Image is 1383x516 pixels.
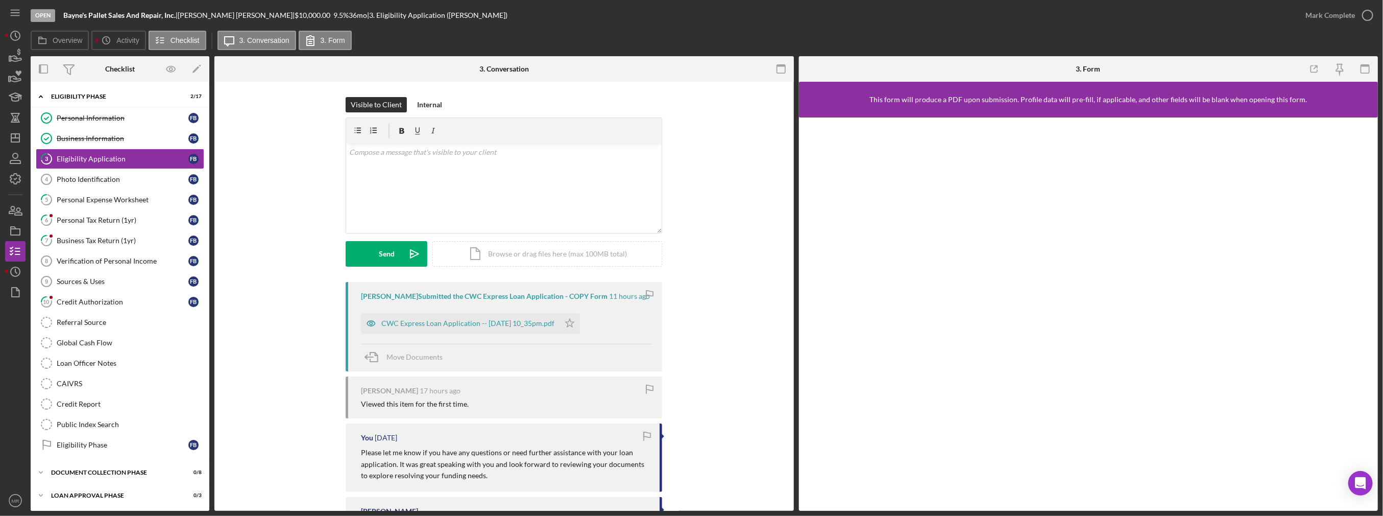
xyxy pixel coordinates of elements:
[36,353,204,373] a: Loan Officer Notes
[412,97,447,112] button: Internal
[57,134,188,143] div: Business Information
[809,128,1369,501] iframe: Lenderfit form
[57,237,188,245] div: Business Tax Return (1yr)
[381,319,554,327] div: CWC Express Loan Application -- [DATE] 10_35pm.pdf
[57,114,188,122] div: Personal Information
[57,196,188,204] div: Personal Expense Worksheet
[57,298,188,306] div: Credit Authorization
[361,344,453,370] button: Move Documents
[1076,65,1101,73] div: 3. Form
[57,277,188,286] div: Sources & Uses
[333,11,349,19] div: 9.5 %
[36,169,204,190] a: 4Photo IdentificationFB
[63,11,176,19] b: Bayne's Pallet Sales And Repair, Inc.
[346,97,407,112] button: Visible to Client
[188,440,199,450] div: F B
[183,93,202,100] div: 2 / 17
[346,241,427,267] button: Send
[36,128,204,149] a: Business InformationFB
[116,36,139,44] label: Activity
[57,175,188,183] div: Photo Identification
[57,441,188,449] div: Eligibility Phase
[178,11,295,19] div: [PERSON_NAME] [PERSON_NAME] |
[149,31,206,50] button: Checklist
[57,155,188,163] div: Eligibility Application
[36,312,204,333] a: Referral Source
[361,447,649,481] p: Please let me know if you have any questions or need further assistance with your loan applicatio...
[43,298,50,305] tspan: 10
[299,31,352,50] button: 3. Form
[188,256,199,266] div: F B
[349,11,367,19] div: 36 mo
[188,174,199,184] div: F B
[36,394,204,414] a: Credit Report
[91,31,145,50] button: Activity
[239,36,289,44] label: 3. Conversation
[45,278,48,285] tspan: 9
[57,359,204,367] div: Loan Officer Notes
[188,195,199,205] div: F B
[51,492,176,499] div: Loan Approval Phase
[45,196,48,203] tspan: 5
[183,470,202,476] div: 0 / 8
[321,36,345,44] label: 3. Form
[36,333,204,353] a: Global Cash Flow
[171,36,200,44] label: Checklist
[105,65,135,73] div: Checklist
[375,434,397,442] time: 2025-08-18 21:52
[63,11,178,19] div: |
[36,190,204,210] a: 5Personal Expense WorksheetFB
[45,155,48,162] tspan: 3
[12,498,19,504] text: MR
[188,113,199,123] div: F B
[361,292,608,300] div: [PERSON_NAME] Submitted the CWC Express Loan Application - COPY Form
[36,108,204,128] a: Personal InformationFB
[57,318,204,326] div: Referral Source
[5,490,26,511] button: MR
[36,251,204,271] a: 8Verification of Personal IncomeFB
[361,434,373,442] div: You
[217,31,296,50] button: 3. Conversation
[188,154,199,164] div: F B
[367,11,507,19] div: | 3. Eligibility Application ([PERSON_NAME])
[57,216,188,224] div: Personal Tax Return (1yr)
[869,96,1307,104] div: This form will produce a PDF upon submission. Profile data will pre-fill, if applicable, and othe...
[420,387,460,395] time: 2025-08-27 20:20
[183,492,202,499] div: 0 / 3
[479,65,529,73] div: 3. Conversation
[45,258,48,264] tspan: 8
[36,210,204,230] a: 6Personal Tax Return (1yr)FB
[295,11,333,19] div: $10,000.00
[57,339,204,347] div: Global Cash Flow
[609,292,650,300] time: 2025-08-28 02:35
[36,373,204,394] a: CAIVRS
[45,237,48,244] tspan: 7
[379,241,395,267] div: Send
[36,271,204,292] a: 9Sources & UsesFB
[57,257,188,265] div: Verification of Personal Income
[36,230,204,251] a: 7Business Tax Return (1yr)FB
[417,97,442,112] div: Internal
[1295,5,1378,26] button: Mark Complete
[188,215,199,225] div: F B
[361,400,469,408] div: Viewed this item for the first time.
[57,400,204,408] div: Credit Report
[188,133,199,144] div: F B
[188,297,199,307] div: F B
[36,149,204,169] a: 3Eligibility ApplicationFB
[351,97,402,112] div: Visible to Client
[361,313,580,334] button: CWC Express Loan Application -- [DATE] 10_35pm.pdf
[361,387,418,395] div: [PERSON_NAME]
[361,507,418,515] div: [PERSON_NAME]
[36,414,204,435] a: Public Index Search
[31,31,89,50] button: Overview
[31,9,55,22] div: Open
[45,176,48,182] tspan: 4
[51,93,176,100] div: Eligibility Phase
[53,36,82,44] label: Overview
[1305,5,1355,26] div: Mark Complete
[57,380,204,388] div: CAIVRS
[45,217,48,223] tspan: 6
[188,276,199,287] div: F B
[36,292,204,312] a: 10Credit AuthorizationFB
